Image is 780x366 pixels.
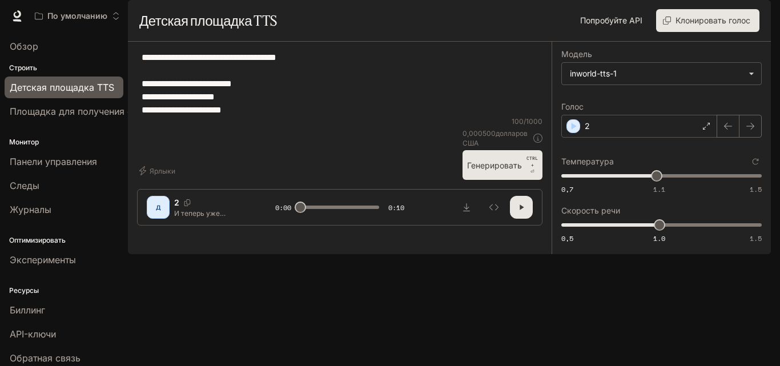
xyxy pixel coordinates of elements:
[562,63,761,85] div: inworld-tts-1
[388,203,404,212] font: 0:10
[561,102,584,111] font: Голос
[750,234,762,243] font: 1.5
[30,5,125,27] button: Открыть меню рабочего пространства
[561,49,592,59] font: Модель
[150,167,175,176] font: Ярлыки
[526,117,542,126] font: 1000
[275,203,291,212] font: 0:00
[561,156,614,166] font: Температура
[676,15,750,25] font: Клонировать голос
[561,206,620,215] font: Скорость речи
[561,234,573,243] font: 0,5
[524,117,526,126] font: /
[463,129,496,138] font: 0,000500
[463,150,542,180] button: ГенерироватьCTRL +⏎
[653,184,665,194] font: 1.1
[137,162,180,180] button: Ярлыки
[749,155,762,168] button: Сбросить к настройкам по умолчанию
[653,234,665,243] font: 1.0
[576,9,647,32] a: Попробуйте API
[656,9,759,32] button: Клонировать голос
[156,204,161,211] font: Д
[585,121,590,131] font: 2
[526,155,538,168] font: CTRL +
[139,12,277,29] font: Детская площадка TTS
[174,198,179,207] font: 2
[561,184,573,194] font: 0,7
[570,69,617,78] font: inworld-tts-1
[174,209,246,286] font: И теперь уже следователь говорит больше, чем она. В конце записи он признается: «Может, я просто ...
[512,117,524,126] font: 100
[179,199,195,206] button: Копировать голосовой идентификатор
[47,11,107,21] font: По умолчанию
[580,15,642,25] font: Попробуйте API
[530,169,534,174] font: ⏎
[750,184,762,194] font: 1.5
[483,196,505,219] button: Осмотреть
[467,160,522,170] font: Генерировать
[455,196,478,219] button: Скачать аудио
